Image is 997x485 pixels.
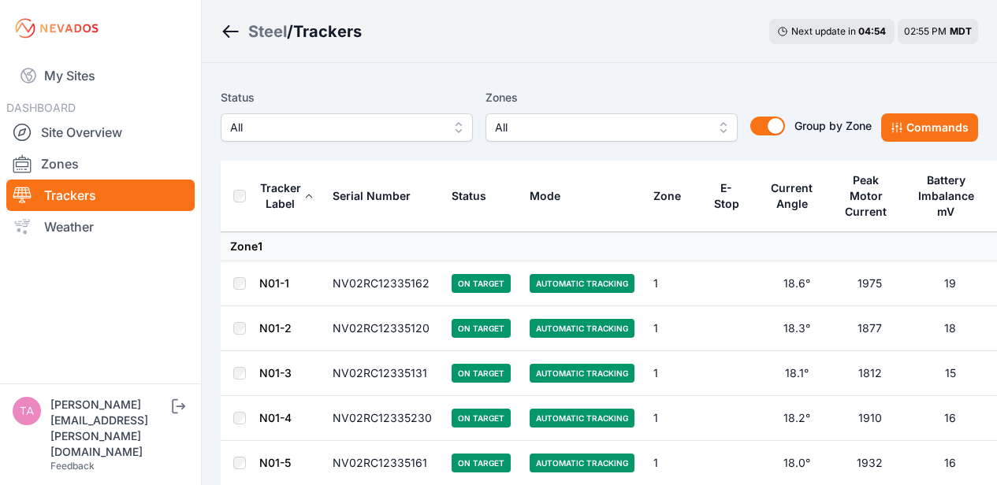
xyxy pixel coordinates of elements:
button: Mode [530,177,573,215]
a: N01-4 [259,411,292,424]
button: E-Stop [712,169,750,223]
div: Tracker Label [259,180,301,212]
button: Zone [653,177,694,215]
span: All [495,118,706,137]
label: Status [221,88,473,107]
button: All [221,113,473,142]
td: 1910 [833,396,906,441]
div: Mode [530,188,560,204]
span: Group by Zone [794,119,872,132]
span: 02:55 PM [904,25,947,37]
td: 1812 [833,351,906,396]
a: Zones [6,148,195,180]
button: Peak Motor Current [843,161,897,231]
a: N01-5 [259,456,291,469]
label: Zones [485,88,738,107]
span: On Target [452,319,511,338]
a: Weather [6,211,195,242]
span: On Target [452,409,511,428]
a: Trackers [6,180,195,211]
td: 16 [906,396,994,441]
span: Automatic Tracking [530,274,634,293]
td: 15 [906,351,994,396]
td: NV02RC12335230 [323,396,442,441]
td: 18.1° [760,351,833,396]
td: 1 [644,261,703,306]
div: Current Angle [769,180,815,212]
div: Serial Number [333,188,411,204]
span: DASHBOARD [6,101,76,114]
a: Steel [248,20,287,43]
img: tayton.sullivan@solvenergy.com [13,397,41,425]
span: Automatic Tracking [530,454,634,472]
span: On Target [452,454,511,472]
a: Site Overview [6,117,195,148]
td: 1 [644,306,703,351]
div: 04 : 54 [858,25,887,38]
span: All [230,118,441,137]
button: Tracker Label [259,169,314,223]
span: On Target [452,274,511,293]
span: MDT [950,25,972,37]
td: 18.6° [760,261,833,306]
a: N01-2 [259,321,292,335]
div: E-Stop [712,180,740,212]
span: Next update in [791,25,856,37]
h3: Trackers [293,20,362,43]
a: N01-3 [259,366,292,379]
button: Current Angle [769,169,824,223]
td: 1 [644,351,703,396]
span: / [287,20,293,43]
td: 1 [644,396,703,441]
td: 18.3° [760,306,833,351]
td: NV02RC12335162 [323,261,442,306]
div: [PERSON_NAME][EMAIL_ADDRESS][PERSON_NAME][DOMAIN_NAME] [50,397,169,460]
a: N01-1 [259,276,289,290]
td: 19 [906,261,994,306]
div: Status [452,188,486,204]
button: Commands [881,113,978,142]
span: On Target [452,364,511,383]
div: Battery Imbalance mV [916,172,977,220]
div: Zone [653,188,681,204]
button: All [485,113,738,142]
img: Nevados [13,16,101,41]
td: NV02RC12335120 [323,306,442,351]
a: My Sites [6,57,195,94]
button: Serial Number [333,177,423,215]
button: Battery Imbalance mV [916,161,984,231]
td: 1877 [833,306,906,351]
div: Peak Motor Current [843,172,890,220]
button: Status [452,177,499,215]
td: 1975 [833,261,906,306]
span: Automatic Tracking [530,319,634,338]
td: 18 [906,306,994,351]
span: Automatic Tracking [530,364,634,383]
a: Feedback [50,460,95,472]
td: 18.2° [760,396,833,441]
span: Automatic Tracking [530,409,634,428]
nav: Breadcrumb [221,11,362,52]
td: NV02RC12335131 [323,351,442,396]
